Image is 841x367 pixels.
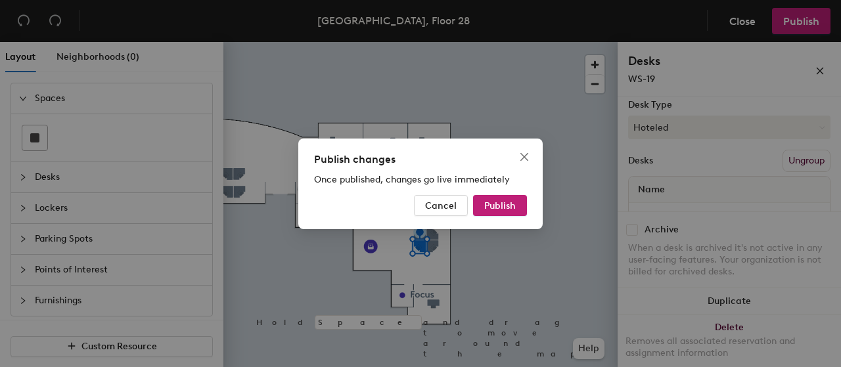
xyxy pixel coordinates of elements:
button: Cancel [414,195,468,216]
span: Publish [484,200,516,211]
div: Publish changes [314,152,527,167]
span: Close [514,152,535,162]
button: Publish [473,195,527,216]
span: close [519,152,530,162]
button: Close [514,146,535,167]
span: Cancel [425,200,457,211]
span: Once published, changes go live immediately [314,174,510,185]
